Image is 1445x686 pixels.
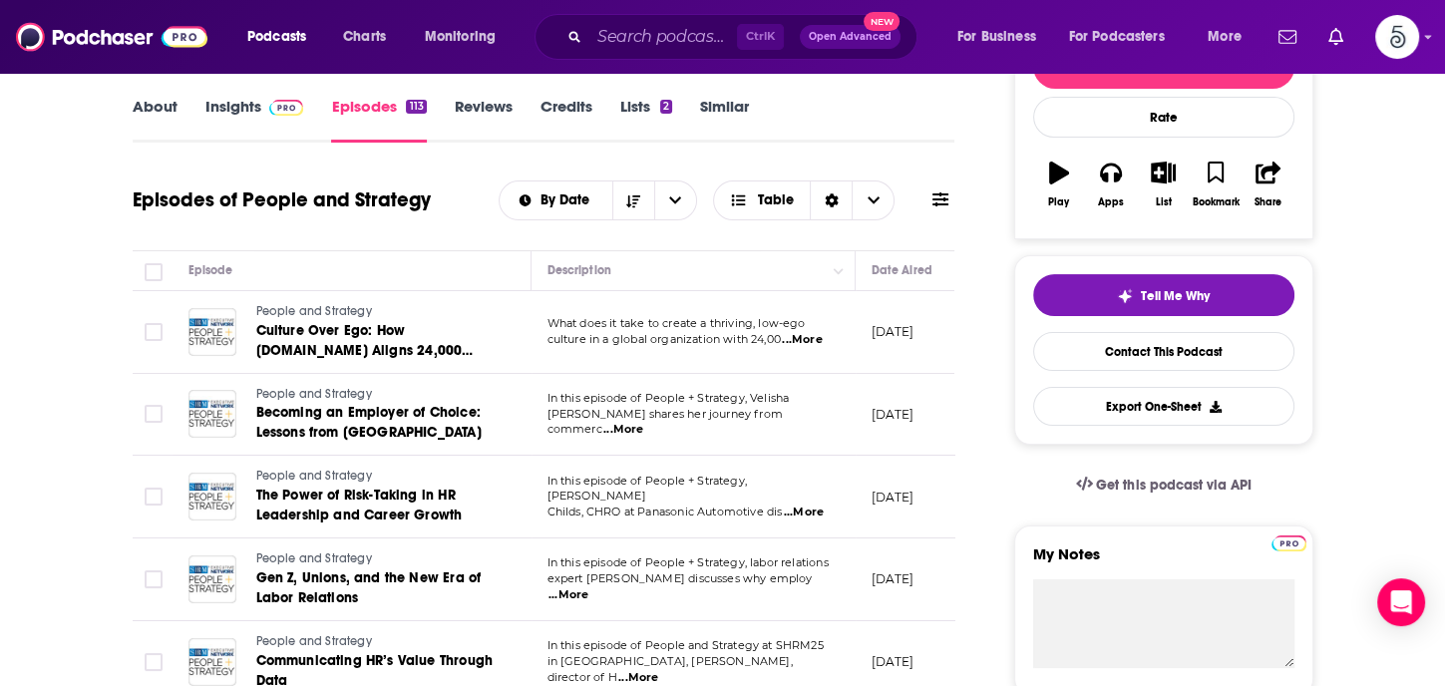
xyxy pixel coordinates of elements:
[256,634,372,648] span: People and Strategy
[1194,21,1266,53] button: open menu
[620,97,672,143] a: Lists2
[145,323,163,341] span: Toggle select row
[1208,23,1242,51] span: More
[1117,288,1133,304] img: tell me why sparkle
[547,555,829,569] span: In this episode of People + Strategy, labor relations
[1156,196,1172,208] div: List
[1141,288,1210,304] span: Tell Me Why
[269,100,304,116] img: Podchaser Pro
[205,97,304,143] a: InsightsPodchaser Pro
[455,97,513,143] a: Reviews
[547,654,793,684] span: in [GEOGRAPHIC_DATA], [PERSON_NAME], director of H
[553,14,936,60] div: Search podcasts, credits, & more...
[810,181,852,219] div: Sort Direction
[1320,20,1351,54] a: Show notifications dropdown
[782,332,822,348] span: ...More
[1033,544,1294,579] label: My Notes
[1377,578,1425,626] div: Open Intercom Messenger
[1033,97,1294,138] div: Rate
[256,386,496,404] a: People and Strategy
[872,489,914,506] p: [DATE]
[256,486,496,525] a: The Power of Risk-Taking in HR Leadership and Career Growth
[700,97,749,143] a: Similar
[660,100,672,114] div: 2
[1085,149,1137,220] button: Apps
[256,387,372,401] span: People and Strategy
[1375,15,1419,59] span: Logged in as Spiral5-G2
[547,571,813,585] span: expert [PERSON_NAME] discusses why employ
[800,25,901,49] button: Open AdvancedNew
[547,407,783,437] span: [PERSON_NAME] shares her journey from commerc
[827,259,851,283] button: Column Actions
[547,332,781,346] span: culture in a global organization with 24,00
[758,193,794,207] span: Table
[330,21,398,53] a: Charts
[809,32,892,42] span: Open Advanced
[145,653,163,671] span: Toggle select row
[872,570,914,587] p: [DATE]
[872,653,914,670] p: [DATE]
[247,23,306,51] span: Podcasts
[145,488,163,506] span: Toggle select row
[864,12,900,31] span: New
[1060,461,1267,510] a: Get this podcast via API
[256,569,482,606] span: Gen Z, Unions, and the New Era of Labor Relations
[256,568,496,608] a: Gen Z, Unions, and the New Era of Labor Relations
[1192,196,1239,208] div: Bookmark
[145,405,163,423] span: Toggle select row
[1033,149,1085,220] button: Play
[1271,535,1306,551] img: Podchaser Pro
[1096,477,1251,494] span: Get this podcast via API
[500,193,612,207] button: open menu
[547,505,783,518] span: Childs, CHRO at Panasonic Automotive dis
[541,97,592,143] a: Credits
[957,23,1036,51] span: For Business
[499,180,697,220] h2: Choose List sort
[1056,21,1194,53] button: open menu
[612,181,654,219] button: Sort Direction
[256,468,496,486] a: People and Strategy
[425,23,496,51] span: Monitoring
[547,474,747,504] span: In this episode of People + Strategy, [PERSON_NAME]
[16,18,207,56] img: Podchaser - Follow, Share and Rate Podcasts
[188,258,233,282] div: Episode
[1242,149,1293,220] button: Share
[548,587,588,603] span: ...More
[872,258,932,282] div: Date Aired
[406,100,426,114] div: 113
[256,633,496,651] a: People and Strategy
[256,304,372,318] span: People and Strategy
[872,323,914,340] p: [DATE]
[1375,15,1419,59] img: User Profile
[256,322,474,379] span: Culture Over Ego: How [DOMAIN_NAME] Aligns 24,000 Employees Worldwide
[541,193,596,207] span: By Date
[256,487,463,523] span: The Power of Risk-Taking in HR Leadership and Career Growth
[331,97,426,143] a: Episodes113
[256,403,496,443] a: Becoming an Employer of Choice: Lessons from [GEOGRAPHIC_DATA]
[654,181,696,219] button: open menu
[737,24,784,50] span: Ctrl K
[1033,387,1294,426] button: Export One-Sheet
[1033,274,1294,316] button: tell me why sparkleTell Me Why
[256,303,496,321] a: People and Strategy
[547,258,611,282] div: Description
[256,404,482,441] span: Becoming an Employer of Choice: Lessons from [GEOGRAPHIC_DATA]
[256,551,372,565] span: People and Strategy
[1375,15,1419,59] button: Show profile menu
[1033,332,1294,371] a: Contact This Podcast
[547,391,790,405] span: In this episode of People + Strategy, Velisha
[1098,196,1124,208] div: Apps
[256,550,496,568] a: People and Strategy
[713,180,896,220] button: Choose View
[256,321,496,361] a: Culture Over Ego: How [DOMAIN_NAME] Aligns 24,000 Employees Worldwide
[603,422,643,438] span: ...More
[411,21,522,53] button: open menu
[133,97,178,143] a: About
[1255,196,1281,208] div: Share
[1069,23,1165,51] span: For Podcasters
[1137,149,1189,220] button: List
[547,316,806,330] span: What does it take to create a thriving, low-ego
[1271,532,1306,551] a: Pro website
